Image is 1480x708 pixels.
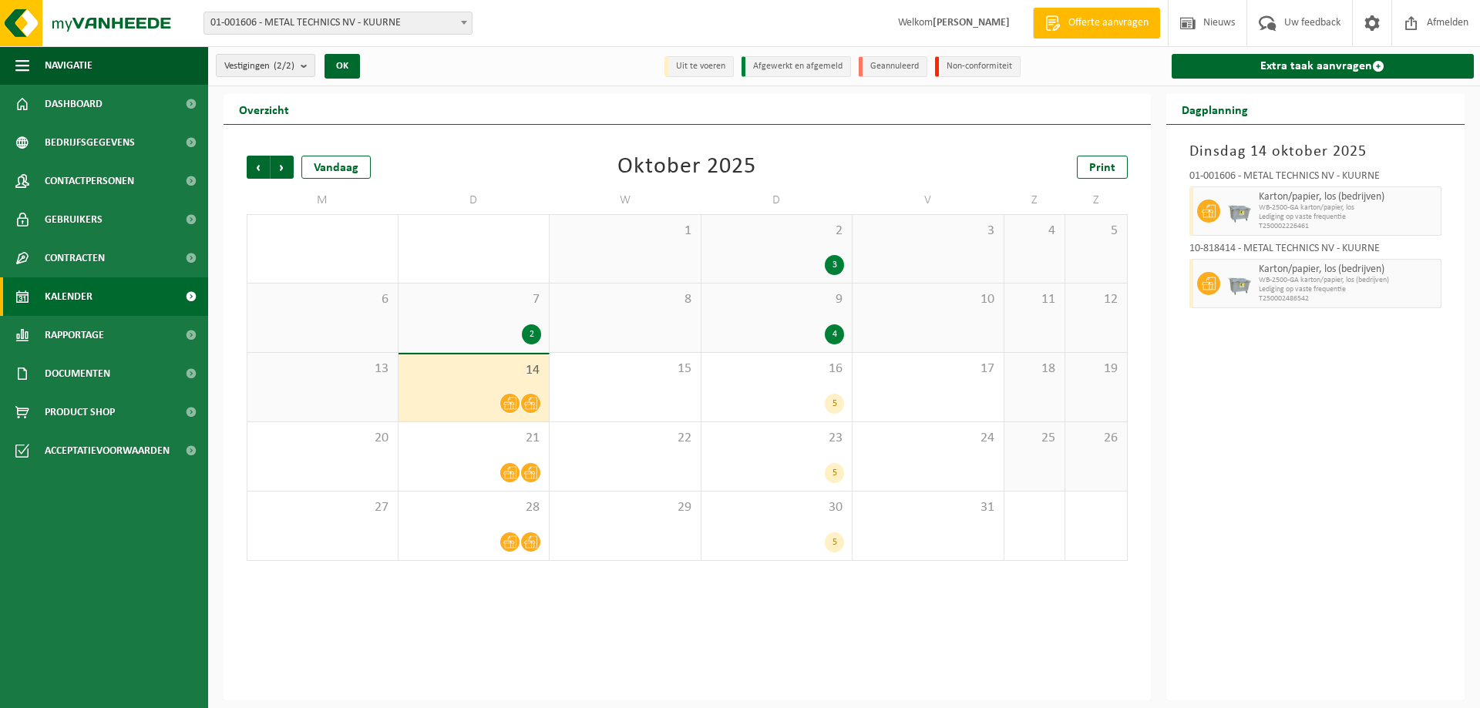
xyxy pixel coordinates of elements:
[216,54,315,77] button: Vestigingen(2/2)
[825,394,844,414] div: 5
[1259,276,1438,285] span: WB-2500-GA karton/papier, los (bedrijven)
[1073,430,1118,447] span: 26
[247,186,399,214] td: M
[45,239,105,277] span: Contracten
[860,430,996,447] span: 24
[1259,222,1438,231] span: T250002226461
[1012,291,1058,308] span: 11
[204,12,472,34] span: 01-001606 - METAL TECHNICS NV - KUURNE
[701,186,853,214] td: D
[859,56,927,77] li: Geannuleerd
[1004,186,1066,214] td: Z
[1073,361,1118,377] span: 19
[853,186,1004,214] td: V
[255,430,390,447] span: 20
[1228,200,1251,223] img: WB-2500-GAL-GY-01
[1228,272,1251,295] img: WB-2500-GAL-GY-01
[255,499,390,516] span: 27
[1166,94,1263,124] h2: Dagplanning
[1065,186,1127,214] td: Z
[406,291,542,308] span: 7
[709,499,845,516] span: 30
[557,223,693,240] span: 1
[557,499,693,516] span: 29
[1189,171,1442,186] div: 01-001606 - METAL TECHNICS NV - KUURNE
[933,17,1010,29] strong: [PERSON_NAME]
[550,186,701,214] td: W
[617,156,756,179] div: Oktober 2025
[1259,294,1438,304] span: T250002486542
[825,324,844,344] div: 4
[664,56,734,77] li: Uit te voeren
[709,223,845,240] span: 2
[860,223,996,240] span: 3
[1259,285,1438,294] span: Lediging op vaste frequentie
[1033,8,1160,39] a: Offerte aanvragen
[709,361,845,377] span: 16
[825,532,844,552] div: 5
[45,200,103,239] span: Gebruikers
[742,56,851,77] li: Afgewerkt en afgemeld
[45,162,134,200] span: Contactpersonen
[255,291,390,308] span: 6
[203,12,473,35] span: 01-001606 - METAL TECHNICS NV - KUURNE
[557,361,693,377] span: 15
[557,291,693,308] span: 8
[1012,361,1058,377] span: 18
[860,361,996,377] span: 17
[1089,162,1115,174] span: Print
[1012,430,1058,447] span: 25
[406,362,542,379] span: 14
[1077,156,1128,179] a: Print
[1012,223,1058,240] span: 4
[274,61,294,71] count: (2/2)
[325,54,360,79] button: OK
[1259,263,1438,276] span: Karton/papier, los (bedrijven)
[45,123,135,162] span: Bedrijfsgegevens
[1259,203,1438,213] span: WB-2500-GA karton/papier, los
[1189,243,1442,259] div: 10-818414 - METAL TECHNICS NV - KUURNE
[709,430,845,447] span: 23
[1073,223,1118,240] span: 5
[224,94,304,124] h2: Overzicht
[1065,15,1152,31] span: Offerte aanvragen
[271,156,294,179] span: Volgende
[825,463,844,483] div: 5
[1189,140,1442,163] h3: Dinsdag 14 oktober 2025
[45,46,92,85] span: Navigatie
[1259,213,1438,222] span: Lediging op vaste frequentie
[301,156,371,179] div: Vandaag
[522,324,541,344] div: 2
[45,277,92,316] span: Kalender
[45,393,115,431] span: Product Shop
[860,291,996,308] span: 10
[825,255,844,275] div: 3
[709,291,845,308] span: 9
[247,156,270,179] span: Vorige
[1172,54,1475,79] a: Extra taak aanvragen
[406,499,542,516] span: 28
[1259,191,1438,203] span: Karton/papier, los (bedrijven)
[1073,291,1118,308] span: 12
[45,431,170,470] span: Acceptatievoorwaarden
[399,186,550,214] td: D
[45,85,103,123] span: Dashboard
[224,55,294,78] span: Vestigingen
[45,354,110,393] span: Documenten
[45,316,104,354] span: Rapportage
[860,499,996,516] span: 31
[935,56,1021,77] li: Non-conformiteit
[255,361,390,377] span: 13
[557,430,693,447] span: 22
[406,430,542,447] span: 21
